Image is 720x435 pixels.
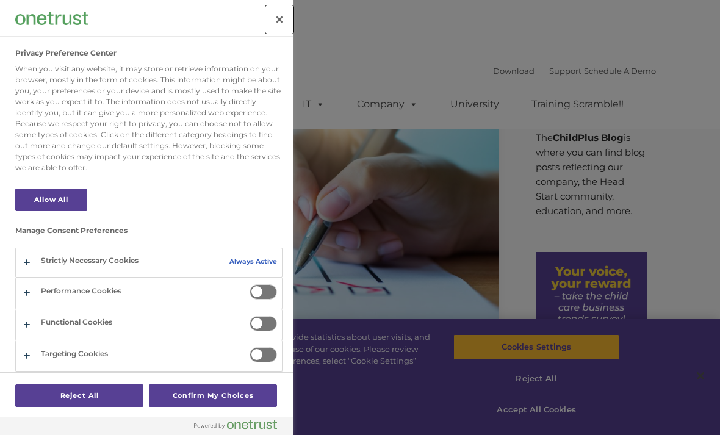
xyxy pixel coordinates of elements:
button: Allow All [15,189,87,211]
h2: Privacy Preference Center [15,49,117,57]
button: Confirm My Choices [149,384,277,407]
div: Company Logo [15,6,88,31]
h3: Manage Consent Preferences [15,226,283,241]
button: Reject All [15,384,143,407]
div: When you visit any website, it may store or retrieve information on your browser, mostly in the f... [15,63,283,173]
img: Company Logo [15,12,88,24]
button: Close [266,6,293,33]
img: Powered by OneTrust Opens in a new Tab [194,420,277,430]
a: Powered by OneTrust Opens in a new Tab [194,420,287,435]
